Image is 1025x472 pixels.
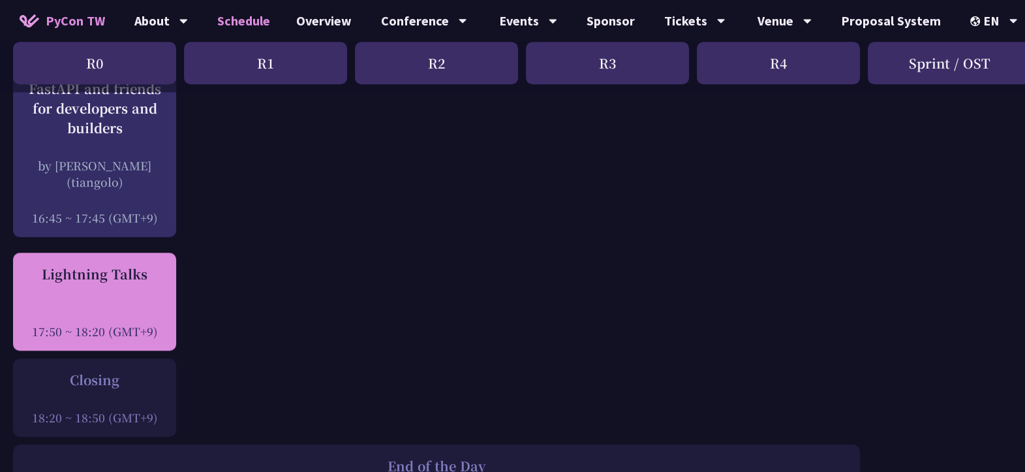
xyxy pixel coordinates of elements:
[526,42,689,84] div: R3
[697,42,860,84] div: R4
[20,370,170,390] div: Closing
[20,409,170,426] div: 18:20 ~ 18:50 (GMT+9)
[20,264,170,339] a: Lightning Talks 17:50 ~ 18:20 (GMT+9)
[20,210,170,226] div: 16:45 ~ 17:45 (GMT+9)
[20,157,170,190] div: by [PERSON_NAME] (tiangolo)
[20,14,39,27] img: Home icon of PyCon TW 2025
[20,264,170,284] div: Lightning Talks
[355,42,518,84] div: R2
[13,42,176,84] div: R0
[184,42,347,84] div: R1
[20,59,170,226] a: Behind the scenes of FastAPI and friends for developers and builders by [PERSON_NAME] (tiangolo) ...
[20,323,170,339] div: 17:50 ~ 18:20 (GMT+9)
[970,16,983,26] img: Locale Icon
[20,59,170,138] div: Behind the scenes of FastAPI and friends for developers and builders
[46,11,105,31] span: PyCon TW
[7,5,118,37] a: PyCon TW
